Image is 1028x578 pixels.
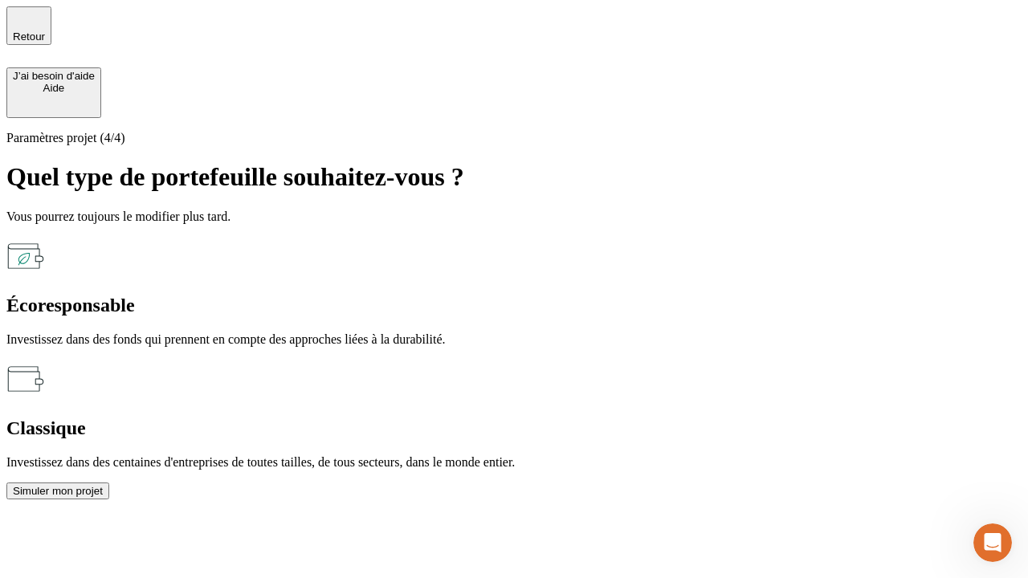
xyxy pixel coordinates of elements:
[6,67,101,118] button: J’ai besoin d'aideAide
[13,31,45,43] span: Retour
[6,482,109,499] button: Simuler mon projet
[6,131,1022,145] p: Paramètres projet (4/4)
[13,82,95,94] div: Aide
[6,210,1022,224] p: Vous pourrez toujours le modifier plus tard.
[6,162,1022,192] h1: Quel type de portefeuille souhaitez-vous ?
[6,417,1022,439] h2: Classique
[13,70,95,82] div: J’ai besoin d'aide
[13,485,103,497] div: Simuler mon projet
[6,455,1022,470] p: Investissez dans des centaines d'entreprises de toutes tailles, de tous secteurs, dans le monde e...
[6,332,1022,347] p: Investissez dans des fonds qui prennent en compte des approches liées à la durabilité.
[973,523,1012,562] iframe: Intercom live chat
[6,295,1022,316] h2: Écoresponsable
[6,6,51,45] button: Retour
